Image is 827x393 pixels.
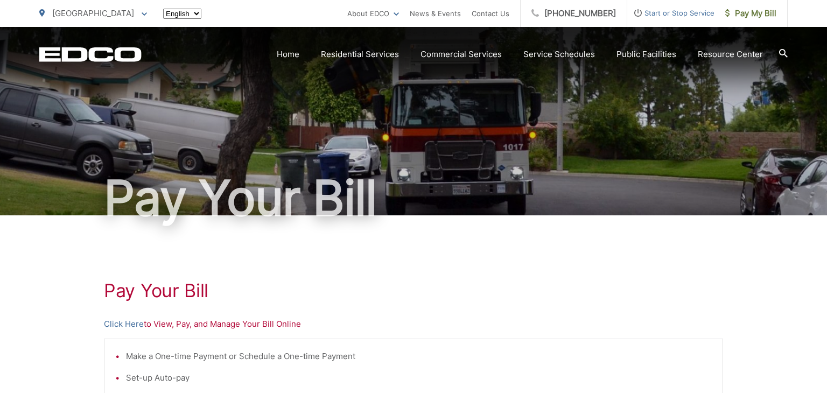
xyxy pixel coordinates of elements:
a: EDCD logo. Return to the homepage. [39,47,142,62]
li: Set-up Auto-pay [126,371,712,384]
p: to View, Pay, and Manage Your Bill Online [104,318,723,331]
a: Commercial Services [420,48,502,61]
a: Public Facilities [616,48,676,61]
h1: Pay Your Bill [104,280,723,301]
a: Contact Us [472,7,509,20]
li: Make a One-time Payment or Schedule a One-time Payment [126,350,712,363]
a: Home [277,48,299,61]
span: Pay My Bill [725,7,776,20]
a: Service Schedules [523,48,595,61]
a: Residential Services [321,48,399,61]
a: News & Events [410,7,461,20]
span: [GEOGRAPHIC_DATA] [52,8,134,18]
a: Resource Center [698,48,763,61]
select: Select a language [163,9,201,19]
a: Click Here [104,318,144,331]
h1: Pay Your Bill [39,171,788,225]
a: About EDCO [347,7,399,20]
